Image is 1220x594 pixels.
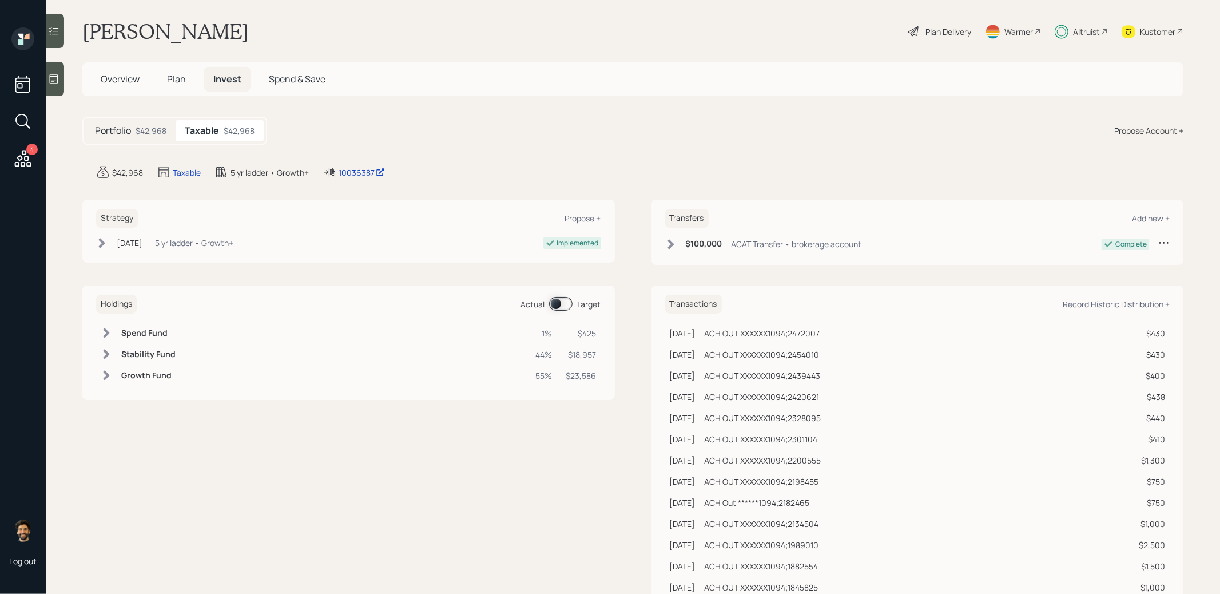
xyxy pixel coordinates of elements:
[231,167,309,179] div: 5 yr ladder • Growth+
[521,298,545,310] div: Actual
[705,433,818,445] div: ACH OUT XXXXXX1094;2301104
[705,539,819,551] div: ACH OUT XXXXXX1094;1989010
[1138,476,1165,488] div: $750
[1132,213,1170,224] div: Add new +
[224,125,255,137] div: $42,968
[670,349,696,361] div: [DATE]
[705,391,820,403] div: ACH OUT XXXXXX1094;2420621
[1138,391,1165,403] div: $438
[705,349,820,361] div: ACH OUT XXXXXX1094;2454010
[96,209,138,228] h6: Strategy
[557,238,599,248] div: Implemented
[121,371,176,381] h6: Growth Fund
[9,556,37,567] div: Log out
[566,370,597,382] div: $23,586
[566,327,597,339] div: $425
[1138,560,1165,572] div: $1,500
[155,237,233,249] div: 5 yr ladder • Growth+
[1063,299,1170,310] div: Record Historic Distribution +
[670,539,696,551] div: [DATE]
[1138,349,1165,361] div: $430
[185,125,219,136] h5: Taxable
[117,237,142,249] div: [DATE]
[732,238,862,250] div: ACAT Transfer • brokerage account
[136,125,166,137] div: $42,968
[665,295,722,314] h6: Transactions
[670,391,696,403] div: [DATE]
[121,328,176,338] h6: Spend Fund
[705,327,820,339] div: ACH OUT XXXXXX1094;2472007
[670,370,696,382] div: [DATE]
[1115,239,1147,250] div: Complete
[121,350,176,359] h6: Stability Fund
[566,349,597,361] div: $18,957
[26,144,38,155] div: 4
[1138,497,1165,509] div: $750
[670,412,696,424] div: [DATE]
[670,327,696,339] div: [DATE]
[167,73,186,85] span: Plan
[670,476,696,488] div: [DATE]
[173,167,201,179] div: Taxable
[665,209,709,228] h6: Transfers
[339,167,385,179] div: 10036387
[1138,370,1165,382] div: $400
[82,19,249,44] h1: [PERSON_NAME]
[670,454,696,466] div: [DATE]
[112,167,143,179] div: $42,968
[705,581,818,593] div: ACH OUT XXXXXX1094;1845825
[1138,581,1165,593] div: $1,000
[213,73,241,85] span: Invest
[577,298,601,310] div: Target
[670,560,696,572] div: [DATE]
[705,454,821,466] div: ACH OUT XXXXXX1094;2200555
[1138,454,1165,466] div: $1,300
[1140,26,1175,38] div: Kustomer
[1138,433,1165,445] div: $410
[1138,412,1165,424] div: $440
[536,327,553,339] div: 1%
[670,433,696,445] div: [DATE]
[1138,539,1165,551] div: $2,500
[95,125,131,136] h5: Portfolio
[1073,26,1100,38] div: Altruist
[269,73,325,85] span: Spend & Save
[536,370,553,382] div: 55%
[705,412,821,424] div: ACH OUT XXXXXX1094;2328095
[96,295,137,314] h6: Holdings
[925,26,971,38] div: Plan Delivery
[565,213,601,224] div: Propose +
[1004,26,1033,38] div: Warmer
[686,239,722,249] h6: $100,000
[1138,518,1165,530] div: $1,000
[705,560,818,572] div: ACH OUT XXXXXX1094;1882554
[536,349,553,361] div: 44%
[1138,327,1165,339] div: $430
[1114,125,1183,137] div: Propose Account +
[101,73,140,85] span: Overview
[11,519,34,542] img: eric-schwartz-headshot.png
[670,497,696,509] div: [DATE]
[670,581,696,593] div: [DATE]
[705,476,819,488] div: ACH OUT XXXXXX1094;2198455
[705,518,819,530] div: ACH OUT XXXXXX1094;2134504
[705,370,821,382] div: ACH OUT XXXXXX1094;2439443
[670,518,696,530] div: [DATE]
